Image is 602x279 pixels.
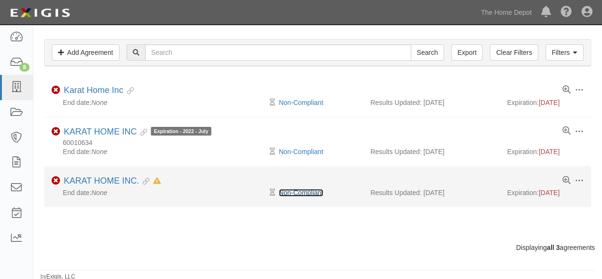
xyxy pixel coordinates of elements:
[123,88,134,94] i: Evidence Linked
[64,85,123,95] a: Karat Home Inc
[411,44,444,61] input: Search
[153,178,161,185] i: In Default as of 07/20/2025
[507,188,584,197] div: Expiration:
[91,189,107,196] em: None
[539,148,560,155] span: [DATE]
[490,44,538,61] a: Clear Filters
[370,188,493,197] div: Results Updated: [DATE]
[137,129,147,136] i: Evidence Linked
[64,176,161,186] div: KARAT HOME INC.
[64,176,139,186] a: KARAT HOME INC.
[545,44,583,61] a: Filters
[370,147,493,156] div: Results Updated: [DATE]
[91,99,107,106] em: None
[33,243,602,252] div: Displaying agreements
[507,98,584,107] div: Expiration:
[139,178,149,185] i: Evidence Linked
[52,44,119,61] a: Add Agreement
[51,147,272,156] div: End date:
[270,99,275,106] i: Pending Review
[539,189,560,196] span: [DATE]
[279,99,323,106] a: Non-Compliant
[145,44,411,61] input: Search
[279,189,323,196] a: Non-Compliant
[64,127,137,136] a: KARAT HOME INC
[151,127,211,135] span: Expiration - 2022 - July
[51,127,60,136] i: Non-Compliant
[563,176,571,185] a: View results summary
[64,127,211,137] div: KARAT HOME INC
[563,86,571,94] a: View results summary
[51,98,272,107] div: End date:
[279,148,323,155] a: Non-Compliant
[370,98,493,107] div: Results Updated: [DATE]
[51,176,60,185] i: Non-Compliant
[91,148,107,155] em: None
[476,3,536,22] a: The Home Depot
[64,85,134,96] div: Karat Home Inc
[507,147,584,156] div: Expiration:
[270,148,275,155] i: Pending Review
[561,7,572,18] i: Help Center - Complianz
[451,44,483,61] a: Export
[270,189,275,196] i: Pending Review
[563,127,571,135] a: View results summary
[51,86,60,94] i: Non-Compliant
[51,188,272,197] div: End date:
[20,63,30,72] div: 8
[51,139,584,147] div: 60010634
[7,4,73,21] img: logo-5460c22ac91f19d4615b14bd174203de0afe785f0fc80cf4dbbc73dc1793850b.png
[539,99,560,106] span: [DATE]
[547,244,560,251] b: all 3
